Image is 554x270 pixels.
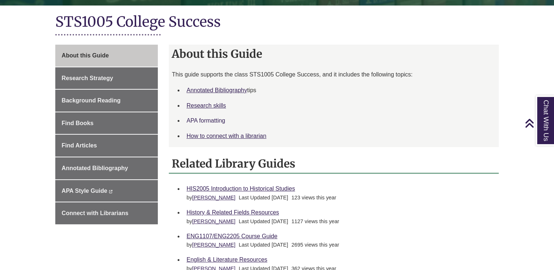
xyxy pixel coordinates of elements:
a: Find Books [55,112,158,134]
a: Annotated Bibliography [55,157,158,179]
a: [PERSON_NAME] [192,218,235,224]
li: tips [183,83,495,98]
span: 2695 views this year [291,242,339,248]
span: Last Updated [DATE] [239,195,288,200]
a: ENG1107/ENG2205 Course Guide [186,233,277,239]
a: English & Literature Resources [186,256,267,263]
span: Background Reading [62,97,120,104]
a: APA Style Guide [55,180,158,202]
span: Last Updated [DATE] [239,242,288,248]
a: Back to Top [525,118,552,128]
span: 1127 views this year [291,218,339,224]
a: Research Strategy [55,67,158,89]
span: Research Strategy [62,75,113,81]
a: Background Reading [55,90,158,112]
a: History & Related Fields Resources [186,209,279,215]
h2: About this Guide [169,45,498,63]
a: HIS2005 Introduction to Historical Studies [186,185,295,192]
span: by [186,195,237,200]
a: APA formatting [186,117,225,124]
a: Connect with Librarians [55,202,158,224]
span: Find Articles [62,142,97,149]
span: APA Style Guide [62,188,107,194]
div: Guide Page Menu [55,45,158,224]
span: Last Updated [DATE] [239,218,288,224]
a: Annotated Bibliography [186,87,247,93]
span: by [186,242,237,248]
p: This guide supports the class STS1005 College Success, and it includes the following topics: [172,70,495,79]
a: About this Guide [55,45,158,67]
h2: Related Library Guides [169,154,498,174]
span: by [186,218,237,224]
a: [PERSON_NAME] [192,195,235,200]
span: Find Books [62,120,93,126]
span: 123 views this year [291,195,336,200]
a: How to connect with a librarian [186,133,266,139]
span: About this Guide [62,52,109,59]
a: Research skills [186,102,226,109]
span: Annotated Bibliography [62,165,128,171]
a: [PERSON_NAME] [192,242,235,248]
span: Connect with Librarians [62,210,128,216]
h1: STS1005 College Success [55,13,498,32]
i: This link opens in a new window [109,190,113,193]
a: Find Articles [55,135,158,157]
